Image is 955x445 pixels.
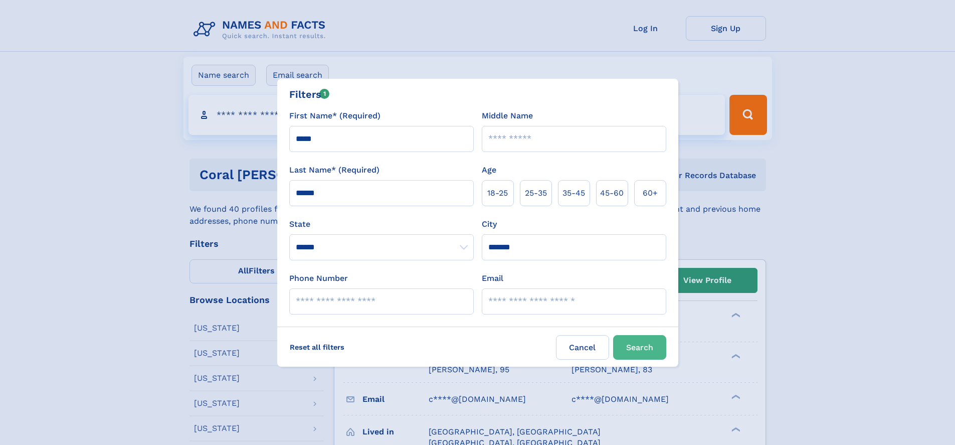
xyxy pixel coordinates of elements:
label: Email [482,272,503,284]
label: State [289,218,474,230]
div: Filters [289,87,330,102]
label: Middle Name [482,110,533,122]
span: 45‑60 [600,187,624,199]
label: Phone Number [289,272,348,284]
label: Cancel [556,335,609,360]
label: City [482,218,497,230]
span: 18‑25 [487,187,508,199]
label: Reset all filters [283,335,351,359]
label: Last Name* (Required) [289,164,379,176]
span: 60+ [643,187,658,199]
label: Age [482,164,496,176]
span: 25‑35 [525,187,547,199]
button: Search [613,335,666,360]
label: First Name* (Required) [289,110,380,122]
span: 35‑45 [562,187,585,199]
